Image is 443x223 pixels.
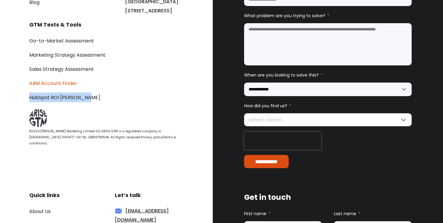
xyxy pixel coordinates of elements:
span: What problem are you trying to solve? [244,13,325,19]
div: | [29,128,184,146]
div: Navigation Menu [29,36,184,102]
a: Sales Strategy Assessment [29,66,94,73]
span: How did you find us? [244,103,287,109]
span: First name [244,211,266,217]
a: Marketing Strategy Assessment [29,52,105,58]
img: ARISE GTM logo grey [29,109,47,127]
a: ABM Account Finder [29,80,77,87]
span: | [162,135,163,140]
a: Go-to-Market Assessment [29,37,94,44]
span: Last name [334,211,356,217]
h3: Quick links [29,191,79,200]
div: Select Option [244,113,412,126]
h3: GTM Tests & Tools [29,20,184,29]
a: About Us [29,208,51,215]
a: HubSpot ROI [PERSON_NAME] [29,94,100,101]
h3: Get in touch [244,192,412,203]
span: When are you looking to solve this? [244,72,319,78]
h3: Let’s talk [115,191,184,200]
a: Privacy policy [141,135,162,140]
span: ©2024 [PERSON_NAME] Marketing Limited t/a ARISE GTM is a registered company in [GEOGRAPHIC_DATA] ... [29,129,161,140]
iframe: reCAPTCHA [244,132,321,150]
a: Terms & conditions [29,135,176,146]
